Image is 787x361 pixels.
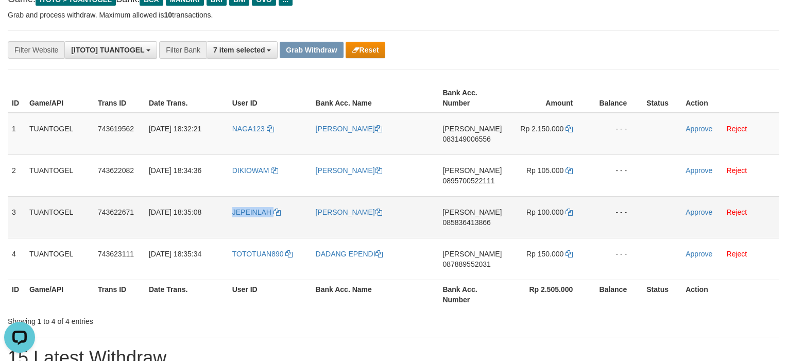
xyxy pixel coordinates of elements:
[98,208,134,216] span: 743622671
[566,166,573,175] a: Copy 105000 to clipboard
[25,113,94,155] td: TUANTOGEL
[507,280,588,309] th: Rp 2.505.000
[232,166,279,175] a: DIKIOWAM
[232,208,271,216] span: JEPEINLAH
[442,125,502,133] span: [PERSON_NAME]
[94,83,145,113] th: Trans ID
[25,238,94,280] td: TUANTOGEL
[232,208,281,216] a: JEPEINLAH
[566,250,573,258] a: Copy 150000 to clipboard
[8,83,25,113] th: ID
[145,280,228,309] th: Date Trans.
[442,166,502,175] span: [PERSON_NAME]
[164,11,172,19] strong: 10
[71,46,144,54] span: [ITOTO] TUANTOGEL
[98,250,134,258] span: 743623111
[159,41,207,59] div: Filter Bank
[588,280,642,309] th: Balance
[149,125,201,133] span: [DATE] 18:32:21
[213,46,265,54] span: 7 item selected
[8,154,25,196] td: 2
[642,280,681,309] th: Status
[642,83,681,113] th: Status
[588,83,642,113] th: Balance
[681,280,779,309] th: Action
[588,113,642,155] td: - - -
[526,166,563,175] span: Rp 105.000
[8,238,25,280] td: 4
[228,280,312,309] th: User ID
[442,208,502,216] span: [PERSON_NAME]
[727,166,747,175] a: Reject
[442,177,494,185] span: Copy 0895700522111 to clipboard
[442,250,502,258] span: [PERSON_NAME]
[566,125,573,133] a: Copy 2150000 to clipboard
[25,280,94,309] th: Game/API
[8,41,64,59] div: Filter Website
[232,250,293,258] a: TOTOTUAN890
[727,250,747,258] a: Reject
[442,260,490,268] span: Copy 087889552031 to clipboard
[149,250,201,258] span: [DATE] 18:35:34
[316,250,383,258] a: DADANG EPENDI
[588,196,642,238] td: - - -
[316,208,382,216] a: [PERSON_NAME]
[8,196,25,238] td: 3
[442,218,490,227] span: Copy 085836413866 to clipboard
[507,83,588,113] th: Amount
[727,125,747,133] a: Reject
[566,208,573,216] a: Copy 100000 to clipboard
[207,41,278,59] button: 7 item selected
[312,280,439,309] th: Bank Acc. Name
[8,10,779,20] p: Grab and process withdraw. Maximum allowed is transactions.
[588,154,642,196] td: - - -
[149,208,201,216] span: [DATE] 18:35:08
[312,83,439,113] th: Bank Acc. Name
[232,125,265,133] span: NAGA123
[681,83,779,113] th: Action
[98,125,134,133] span: 743619562
[232,125,274,133] a: NAGA123
[8,312,320,326] div: Showing 1 to 4 of 4 entries
[316,166,382,175] a: [PERSON_NAME]
[520,125,563,133] span: Rp 2.150.000
[526,208,563,216] span: Rp 100.000
[25,154,94,196] td: TUANTOGEL
[442,135,490,143] span: Copy 083149006556 to clipboard
[64,41,157,59] button: [ITOTO] TUANTOGEL
[94,280,145,309] th: Trans ID
[526,250,563,258] span: Rp 150.000
[686,208,712,216] a: Approve
[686,166,712,175] a: Approve
[280,42,343,58] button: Grab Withdraw
[686,250,712,258] a: Approve
[346,42,385,58] button: Reset
[4,4,35,35] button: Open LiveChat chat widget
[149,166,201,175] span: [DATE] 18:34:36
[25,83,94,113] th: Game/API
[145,83,228,113] th: Date Trans.
[8,113,25,155] td: 1
[686,125,712,133] a: Approve
[228,83,312,113] th: User ID
[98,166,134,175] span: 743622082
[8,280,25,309] th: ID
[316,125,382,133] a: [PERSON_NAME]
[25,196,94,238] td: TUANTOGEL
[727,208,747,216] a: Reject
[232,166,269,175] span: DIKIOWAM
[438,280,507,309] th: Bank Acc. Number
[588,238,642,280] td: - - -
[232,250,284,258] span: TOTOTUAN890
[438,83,507,113] th: Bank Acc. Number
